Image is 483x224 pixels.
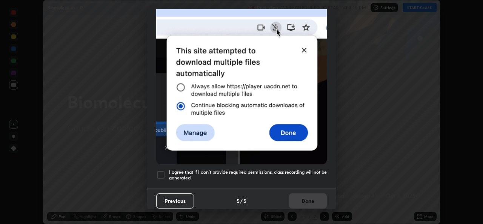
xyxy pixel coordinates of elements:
button: Previous [156,193,194,209]
h4: 5 [243,197,246,205]
h5: I agree that if I don't provide required permissions, class recording will not be generated [169,169,327,181]
h4: / [240,197,243,205]
h4: 5 [237,197,240,205]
